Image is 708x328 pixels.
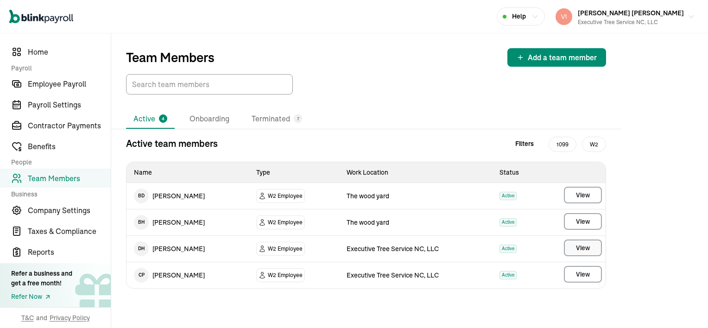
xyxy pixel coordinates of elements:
button: View [564,240,602,256]
span: View [576,243,590,252]
button: View [564,266,602,283]
span: View [576,270,590,279]
span: Active [499,218,517,227]
span: Active [499,271,517,279]
span: 1099 [549,137,576,152]
p: Team Members [126,50,215,65]
span: Team Members [28,173,111,184]
span: Payroll [11,63,105,73]
span: D H [134,241,149,256]
span: W2 Employee [268,191,303,201]
span: W2 Employee [268,218,303,227]
span: Company Settings [28,205,111,216]
p: Active team members [126,137,218,151]
button: View [564,213,602,230]
a: Refer Now [11,292,72,302]
span: Reports [28,246,111,258]
span: Privacy Policy [50,313,90,322]
td: [PERSON_NAME] [126,183,249,209]
span: Executive Tree Service NC, LLC [347,245,439,253]
span: B H [134,215,149,230]
span: B D [134,189,149,203]
div: Executive Tree Service NC, LLC [578,18,684,26]
th: Name [126,162,249,183]
div: Refer a business and get a free month! [11,269,72,288]
span: Home [28,46,111,57]
td: [PERSON_NAME] [126,209,249,235]
span: Employee Payroll [28,78,111,89]
span: Business [11,189,105,199]
input: TextInput [126,74,293,95]
span: Executive Tree Service NC, LLC [347,271,439,279]
span: Active [499,245,517,253]
span: W2 Employee [268,244,303,253]
button: View [564,187,602,203]
span: Active [499,192,517,200]
li: Onboarding [182,109,237,129]
nav: Global [9,3,73,30]
span: Taxes & Compliance [28,226,111,237]
span: Payroll Settings [28,99,111,110]
span: The wood yard [347,218,389,227]
span: W2 [582,137,606,152]
span: [PERSON_NAME] [PERSON_NAME] [578,9,684,17]
th: Status [492,162,541,183]
button: Help [497,7,545,25]
iframe: Chat Widget [662,284,708,328]
span: 4 [162,115,164,122]
span: View [576,190,590,200]
li: Terminated [244,109,310,129]
span: People [11,158,105,167]
span: T&C [21,313,34,322]
span: The wood yard [347,192,389,200]
span: Add a team member [528,52,597,63]
td: [PERSON_NAME] [126,236,249,262]
span: Benefits [28,141,111,152]
th: Work Location [339,162,492,183]
span: W2 Employee [268,271,303,280]
button: [PERSON_NAME] [PERSON_NAME]Executive Tree Service NC, LLC [552,5,699,28]
th: Type [249,162,339,183]
button: Add a team member [507,48,606,67]
td: [PERSON_NAME] [126,262,249,288]
li: Active [126,109,175,129]
span: View [576,217,590,226]
span: Help [512,12,526,21]
span: Filters [515,139,534,149]
span: C P [134,268,149,283]
span: 7 [297,115,299,122]
span: Contractor Payments [28,120,111,131]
